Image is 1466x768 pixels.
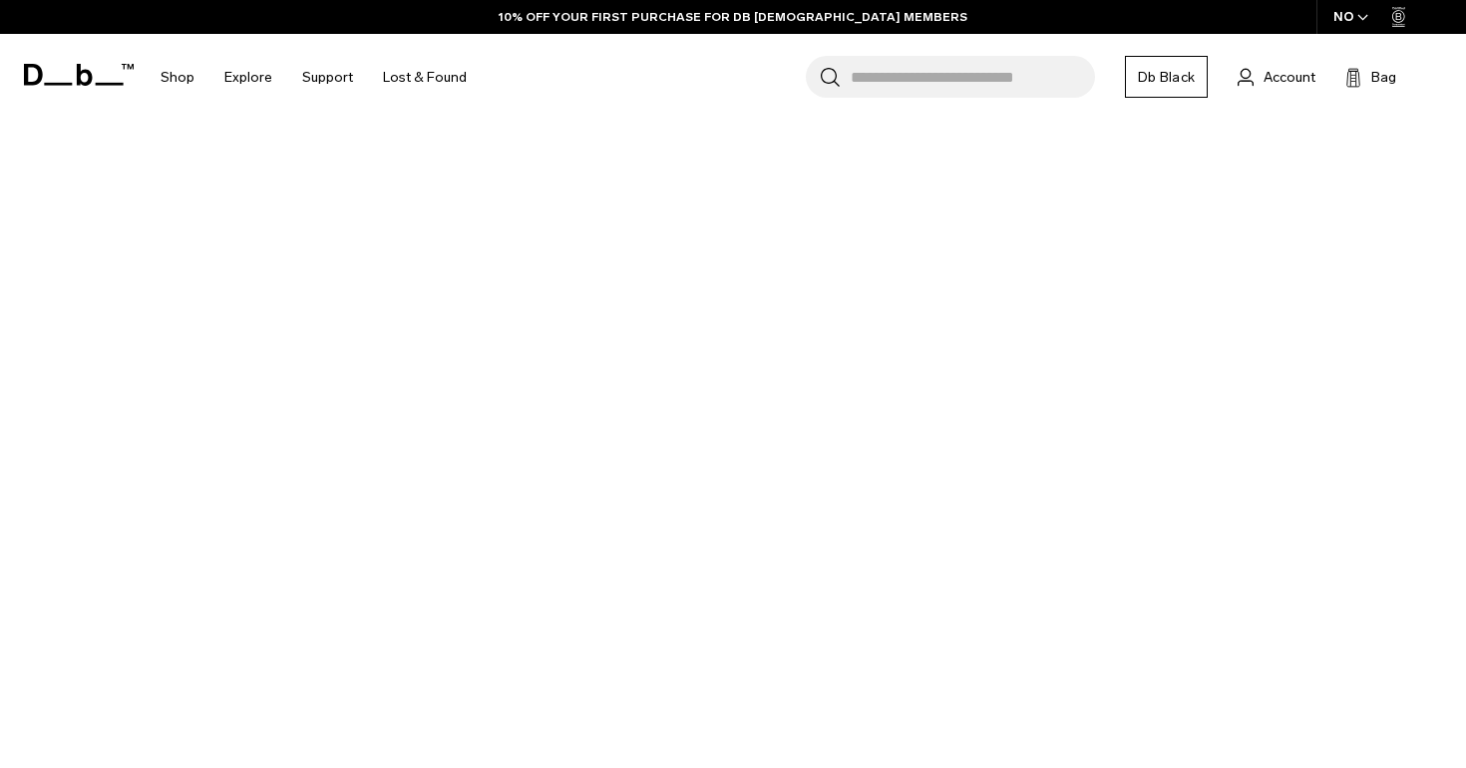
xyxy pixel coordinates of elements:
[161,42,194,113] a: Shop
[1345,65,1396,89] button: Bag
[1238,65,1315,89] a: Account
[383,42,467,113] a: Lost & Found
[1371,67,1396,88] span: Bag
[224,42,272,113] a: Explore
[1125,56,1208,98] a: Db Black
[499,8,967,26] a: 10% OFF YOUR FIRST PURCHASE FOR DB [DEMOGRAPHIC_DATA] MEMBERS
[302,42,353,113] a: Support
[146,34,482,121] nav: Main Navigation
[1264,67,1315,88] span: Account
